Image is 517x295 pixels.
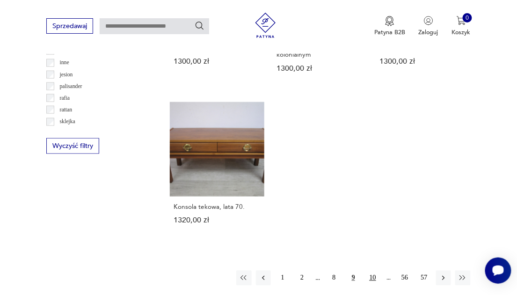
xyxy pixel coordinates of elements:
button: Wyczyść filtry [46,138,99,154]
p: 1300,00 zł [174,58,261,65]
a: Konsola tekowa, lata 70.Konsola tekowa, lata 70.1320,00 zł [170,102,264,241]
p: rattan [60,105,73,115]
img: Ikonka użytkownika [424,16,433,25]
a: Ikona medaluPatyna B2B [374,16,405,37]
button: Sprzedawaj [46,18,93,34]
p: teak [60,129,69,138]
div: 0 [463,13,472,22]
p: Patyna B2B [374,28,405,37]
button: 9 [346,271,361,286]
iframe: Smartsupp widget button [485,258,511,284]
img: Ikona medalu [385,16,394,26]
p: Koszyk [452,28,471,37]
p: Zaloguj [419,28,438,37]
button: 2 [294,271,309,286]
button: 10 [365,271,380,286]
p: palisander [60,82,82,91]
p: 1300,00 zł [277,65,364,72]
button: 0Koszyk [452,16,471,37]
button: 57 [416,271,431,286]
img: Patyna - sklep z meblami i dekoracjami vintage [250,13,281,38]
h3: Konsola tekowa, lata 70. [174,204,261,211]
p: 1300,00 zł [380,58,467,65]
a: Sprzedawaj [46,24,93,29]
button: 56 [397,271,412,286]
p: inne [60,58,69,67]
h3: Szafka, komoda z drewna hebanowego stylu kolonialnym [277,37,364,59]
button: Patyna B2B [374,16,405,37]
p: jesion [60,70,73,80]
button: 1 [275,271,290,286]
p: sklejka [60,117,75,126]
p: rafia [60,94,70,103]
button: Szukaj [195,21,205,31]
p: 1320,00 zł [174,217,261,224]
img: Ikona koszyka [457,16,466,25]
button: 8 [327,271,342,286]
button: Zaloguj [419,16,438,37]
